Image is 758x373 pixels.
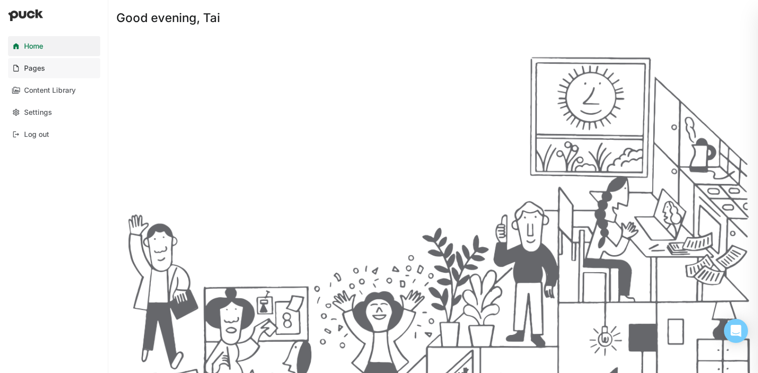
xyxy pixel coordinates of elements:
a: Pages [8,58,100,78]
a: Settings [8,102,100,122]
div: Content Library [24,86,76,95]
div: Home [24,42,43,51]
div: Pages [24,64,45,73]
div: Log out [24,130,49,139]
div: Good evening, Tai [116,12,220,24]
a: Home [8,36,100,56]
div: Open Intercom Messenger [724,319,748,343]
div: Settings [24,108,52,117]
a: Content Library [8,80,100,100]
